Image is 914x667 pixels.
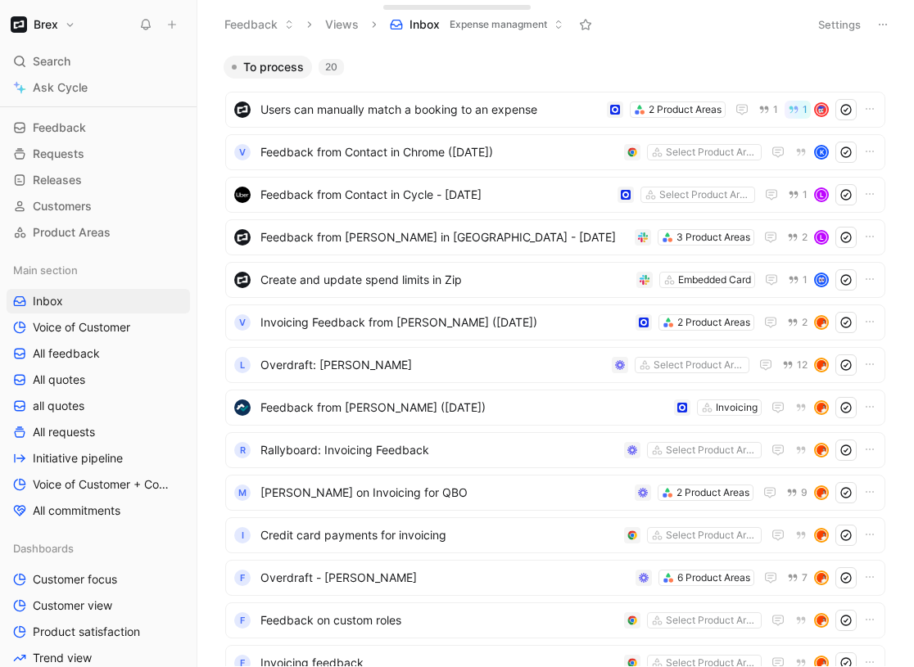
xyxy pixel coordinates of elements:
a: Voice of Customer + Commercial NRR Feedback [7,472,190,497]
span: Voice of Customer [33,319,130,336]
span: All quotes [33,372,85,388]
div: Select Product Areas [654,357,745,373]
span: Feedback from [PERSON_NAME] in [GEOGRAPHIC_DATA] - [DATE] [260,228,628,247]
span: Customers [33,198,92,214]
span: All feedback [33,345,100,362]
button: 2 [784,313,811,331]
span: Search [33,52,70,71]
div: Main sectionInboxVoice of CustomerAll feedbackAll quotesall quotesAll requestsInitiative pipeline... [7,258,190,523]
div: Main section [7,258,190,282]
div: Select Product Areas [666,442,758,458]
div: 2 Product Areas [676,484,749,501]
span: Create and update spend limits in Zip [260,270,630,290]
a: Customer view [7,593,190,618]
span: Releases [33,172,82,188]
div: I [234,527,251,543]
a: ICredit card payments for invoicingSelect Product Areasavatar [225,517,885,553]
a: Product Areas [7,220,190,245]
span: 2 [802,318,808,327]
div: V [234,144,251,160]
div: 3 Product Areas [676,229,750,246]
a: RRallyboard: Invoicing FeedbackSelect Product Areasavatar [225,432,885,468]
button: BrexBrex [7,13,79,36]
img: avatar [816,274,827,286]
span: Credit card payments for invoicing [260,525,618,545]
span: Dashboards [13,540,74,557]
span: Invoicing Feedback from [PERSON_NAME] ([DATE]) [260,313,629,332]
span: Customer view [33,597,112,614]
a: M[PERSON_NAME] on Invoicing for QBO2 Product Areas9avatar [225,475,885,511]
button: 1 [785,271,811,289]
span: Feedback [33,119,86,136]
div: Invoicing [716,399,758,416]
button: InboxExpense managment [382,12,571,37]
a: All quotes [7,367,190,392]
span: Feedback from Contact in Chrome ([DATE]) [260,142,618,162]
img: logo [234,272,251,288]
span: Initiative pipeline [33,450,123,466]
img: avatar [816,359,827,371]
div: Select Product Areas [666,612,758,629]
img: logo [234,187,251,203]
div: L [816,232,827,243]
span: Product Areas [33,224,111,241]
a: FFeedback on custom rolesSelect Product Areasavatar [225,602,885,638]
span: Inbox [409,16,440,33]
span: Voice of Customer + Commercial NRR Feedback [33,476,174,493]
a: Feedback [7,115,190,140]
img: avatar [816,104,827,115]
img: avatar [816,444,827,456]
span: Users can manually match a booking to an expense [260,100,600,119]
a: logoFeedback from [PERSON_NAME] ([DATE])Invoicingavatar [225,390,885,426]
a: Customer focus [7,567,190,592]
span: 1 [773,105,778,115]
h1: Brex [34,17,58,32]
button: 2 [784,228,811,246]
span: Requests [33,146,84,162]
a: All feedback [7,341,190,366]
img: avatar [816,487,827,498]
a: logoCreate and update spend limits in ZipEmbedded Card1avatar [225,262,885,298]
span: Overdraft: [PERSON_NAME] [260,355,605,375]
a: Customers [7,194,190,219]
div: Select Product Areas [659,187,751,203]
img: logo [234,399,251,416]
span: All requests [33,424,95,440]
a: logoFeedback from Contact in Cycle - [DATE]Select Product Areas1L [225,177,885,213]
a: Initiative pipeline [7,446,190,471]
div: Embedded Card [678,272,751,288]
img: logo [234,101,251,118]
button: 1 [785,186,811,204]
a: all quotes [7,394,190,418]
div: L [816,189,827,201]
span: Feedback from [PERSON_NAME] ([DATE]) [260,398,667,417]
div: M [234,484,251,501]
button: 9 [783,484,811,502]
span: Rallyboard: Invoicing Feedback [260,440,618,460]
div: Search [7,49,190,74]
button: 7 [784,569,811,587]
button: Feedback [217,12,301,37]
div: Select Product Areas [666,144,758,160]
div: R [234,442,251,458]
span: Trend view [33,650,92,666]
span: [PERSON_NAME] on Invoicing for QBO [260,483,628,503]
a: Product satisfaction [7,620,190,644]
a: All requests [7,420,190,444]
a: Releases [7,168,190,192]
img: avatar [816,317,827,328]
a: VInvoicing Feedback from [PERSON_NAME] ([DATE])2 Product Areas2avatar [225,304,885,340]
img: avatar [816,572,827,584]
div: 2 Product Areas [649,101,722,118]
button: Settings [811,13,868,36]
span: 1 [803,275,808,285]
img: avatar [816,402,827,413]
span: Ask Cycle [33,78,88,97]
span: To process [243,59,304,75]
button: 1 [755,101,781,119]
div: 20 [319,59,344,75]
span: 2 [802,232,808,242]
div: F [234,570,251,586]
span: Overdraft - [PERSON_NAME] [260,568,629,588]
div: V [234,314,251,331]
